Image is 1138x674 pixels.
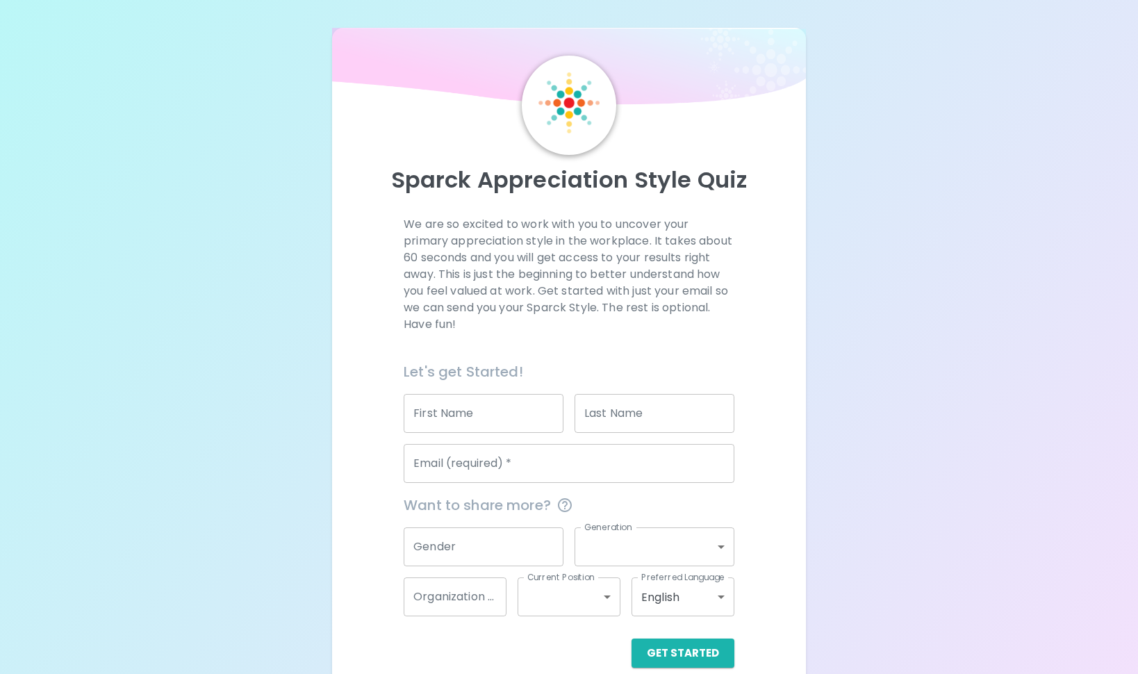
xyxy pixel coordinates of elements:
[641,571,725,583] label: Preferred Language
[632,639,734,668] button: Get Started
[632,577,734,616] div: English
[404,494,734,516] span: Want to share more?
[404,216,734,333] p: We are so excited to work with you to uncover your primary appreciation style in the workplace. I...
[527,571,595,583] label: Current Position
[404,361,734,383] h6: Let's get Started!
[556,497,573,513] svg: This information is completely confidential and only used for aggregated appreciation studies at ...
[538,72,600,133] img: Sparck Logo
[349,166,790,194] p: Sparck Appreciation Style Quiz
[584,521,632,533] label: Generation
[332,28,807,111] img: wave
